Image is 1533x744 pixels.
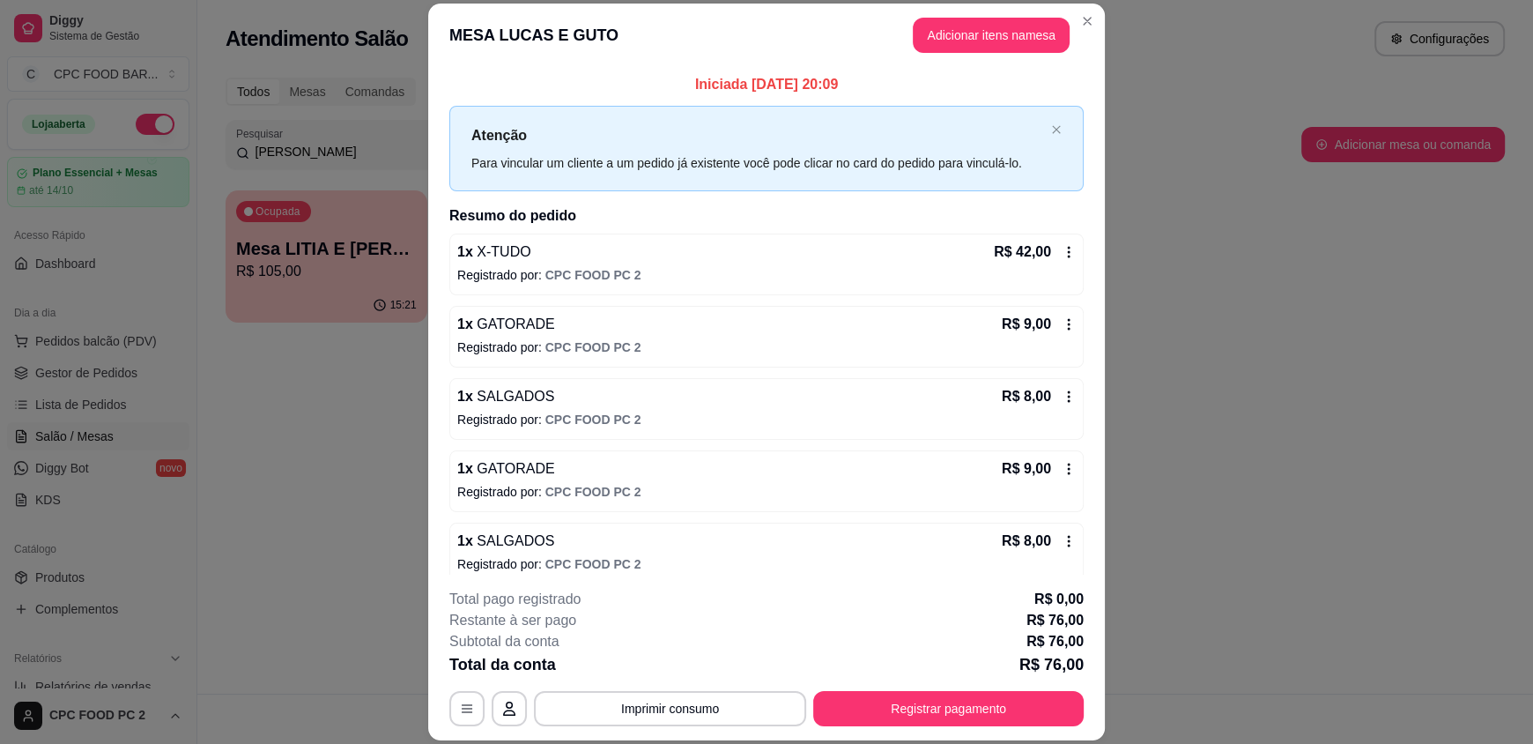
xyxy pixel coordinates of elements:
[473,533,554,548] span: SALGADOS
[813,691,1084,726] button: Registrar pagamento
[1002,386,1051,407] p: R$ 8,00
[449,652,556,677] p: Total da conta
[545,340,641,354] span: CPC FOOD PC 2
[457,411,1076,428] p: Registrado por:
[471,124,1044,146] p: Atenção
[545,557,641,571] span: CPC FOOD PC 2
[545,268,641,282] span: CPC FOOD PC 2
[457,458,555,480] p: 1 x
[457,386,554,407] p: 1 x
[449,205,1084,227] h2: Resumo do pedido
[457,242,531,263] p: 1 x
[457,531,554,552] p: 1 x
[457,266,1076,284] p: Registrado por:
[457,483,1076,501] p: Registrado por:
[545,485,641,499] span: CPC FOOD PC 2
[534,691,806,726] button: Imprimir consumo
[1026,610,1084,631] p: R$ 76,00
[471,153,1044,173] div: Para vincular um cliente a um pedido já existente você pode clicar no card do pedido para vinculá...
[449,589,581,610] p: Total pago registrado
[1002,458,1051,480] p: R$ 9,00
[994,242,1051,263] p: R$ 42,00
[457,314,555,335] p: 1 x
[1051,124,1062,135] span: close
[1026,631,1084,652] p: R$ 76,00
[1051,124,1062,136] button: close
[545,413,641,427] span: CPC FOOD PC 2
[1002,531,1051,552] p: R$ 8,00
[1019,652,1084,677] p: R$ 76,00
[457,555,1076,573] p: Registrado por:
[1073,7,1101,35] button: Close
[473,461,555,476] span: GATORADE
[457,339,1076,356] p: Registrado por:
[473,244,531,259] span: X-TUDO
[913,18,1070,53] button: Adicionar itens namesa
[449,74,1084,95] p: Iniciada [DATE] 20:09
[449,631,559,652] p: Subtotal da conta
[473,389,554,404] span: SALGADOS
[1002,314,1051,335] p: R$ 9,00
[473,316,555,331] span: GATORADE
[1034,589,1084,610] p: R$ 0,00
[428,4,1105,67] header: MESA LUCAS E GUTO
[449,610,576,631] p: Restante à ser pago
